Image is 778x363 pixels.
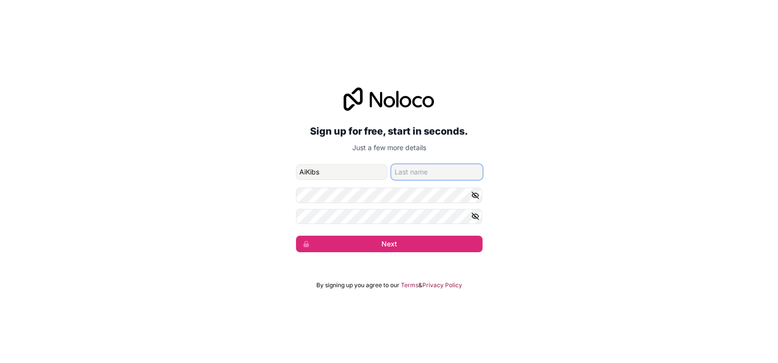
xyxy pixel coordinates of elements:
input: Confirm password [296,209,483,225]
a: Terms [401,281,418,289]
input: family-name [391,164,483,180]
span: & [418,281,422,289]
button: Next [296,236,483,252]
a: Privacy Policy [422,281,462,289]
p: Just a few more details [296,143,483,153]
input: given-name [296,164,387,180]
input: Password [296,188,483,203]
span: By signing up you agree to our [316,281,399,289]
h2: Sign up for free, start in seconds. [296,122,483,140]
